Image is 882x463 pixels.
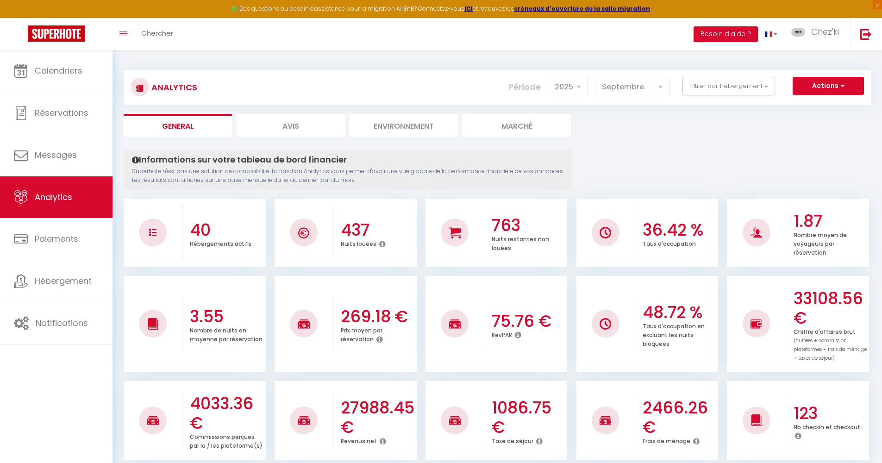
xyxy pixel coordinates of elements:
p: Prix moyen par réservation [341,325,382,343]
p: Taxe de séjour [492,435,533,445]
img: NO IMAGE [149,229,156,236]
h3: Analytics [149,77,197,98]
p: Revenus net [341,435,377,445]
span: Calendriers [35,65,82,76]
span: Paiements [35,233,78,244]
li: Marché [463,114,571,137]
button: Actions [793,77,864,95]
label: Période [508,77,541,97]
a: Chercher [134,18,180,50]
h3: 269.18 € [341,307,414,326]
span: Analytics [35,191,72,203]
p: RevPAR [492,329,512,339]
h3: 33108.56 € [794,289,867,328]
p: Hébergements actifs [190,238,251,248]
p: Superhote n'est pas une solution de comptabilité. La fonction Analytics vous permet d'avoir une v... [132,167,564,185]
h3: 437 [341,220,414,240]
h4: Informations sur votre tableau de bord financier [132,155,564,165]
p: Taux d'occupation [643,238,696,248]
span: Chercher [141,28,173,38]
h3: 123 [794,404,867,423]
span: Hébergement [35,275,92,287]
img: logout [860,28,872,40]
a: créneaux d'ouverture de la salle migration [514,5,650,13]
li: General [124,114,232,137]
h3: 1.87 [794,212,867,231]
h3: 36.42 % [643,220,716,240]
button: Filtrer par hébergement [682,77,775,95]
span: Notifications [36,317,88,329]
p: Frais de ménage [643,435,690,445]
h3: 48.72 % [643,303,716,322]
img: NO IMAGE [600,318,611,330]
img: Super Booking [28,25,85,42]
p: Commissions perçues par la / les plateforme(s) [190,431,263,450]
p: Nuits restantes non louées [492,233,549,252]
h3: 75.76 € [492,312,565,331]
p: Nuits louées [341,238,376,248]
span: (nuitées + commission plateformes + frais de ménage + taxes de séjour) [794,337,867,362]
p: Taux d'occupation en excluant les nuits bloquées [643,320,705,348]
h3: 3.55 [190,307,263,326]
h3: 763 [492,216,565,235]
p: Chiffre d'affaires brut [794,326,867,362]
p: Nb checkin et checkout [794,421,860,431]
a: ... Chez'ki [784,18,851,50]
h3: 27988.45 € [341,398,414,437]
img: NO IMAGE [751,318,762,329]
a: ICI [464,5,473,13]
li: Avis [237,114,345,137]
li: Environnement [350,114,458,137]
span: Chez'ki [811,26,839,38]
h3: 40 [190,220,263,240]
h3: 2466.26 € [643,398,716,437]
img: ... [791,28,805,37]
span: Réservations [35,107,88,119]
p: Nombre moyen de voyageurs par réservation [794,229,847,257]
span: Messages [35,149,77,161]
h3: 1086.75 € [492,398,565,437]
p: Nombre de nuits en moyenne par réservation [190,325,263,343]
h3: 4033.36 € [190,394,263,433]
button: Besoin d'aide ? [694,26,758,42]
